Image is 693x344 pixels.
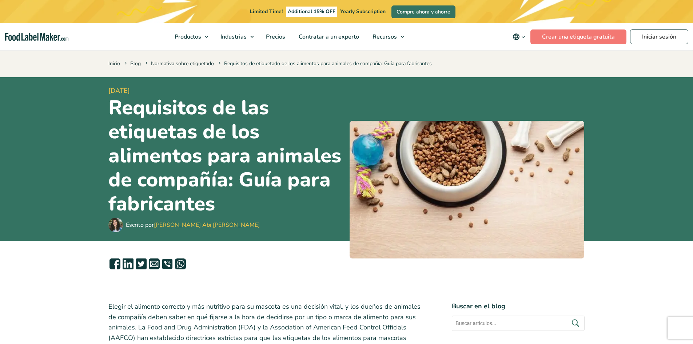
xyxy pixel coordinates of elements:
[214,23,258,50] a: Industrias
[292,23,364,50] a: Contratar a un experto
[286,7,337,17] span: Additional 15% OFF
[172,33,202,41] span: Productos
[630,29,688,44] a: Iniciar sesión
[154,221,260,229] a: [PERSON_NAME] Abi [PERSON_NAME]
[391,5,455,18] a: Compre ahora y ahorre
[264,33,286,41] span: Precios
[126,221,260,229] div: Escrito por
[452,301,585,311] h4: Buscar en el blog
[217,60,432,67] span: Requisitos de etiquetado de los alimentos para animales de compañía: Guía para fabricantes
[296,33,360,41] span: Contratar a un experto
[108,86,344,96] span: [DATE]
[108,60,120,67] a: Inicio
[130,60,141,67] a: Blog
[340,8,386,15] span: Yearly Subscription
[250,8,283,15] span: Limited Time!
[366,23,408,50] a: Recursos
[218,33,247,41] span: Industrias
[168,23,212,50] a: Productos
[151,60,214,67] a: Normativa sobre etiquetado
[452,316,585,331] input: Buscar artículos...
[370,33,398,41] span: Recursos
[259,23,290,50] a: Precios
[108,96,344,216] h1: Requisitos de las etiquetas de los alimentos para animales de compañía: Guía para fabricantes
[108,218,123,232] img: Maria Abi Hanna - Etiquetadora de alimentos
[530,29,626,44] a: Crear una etiqueta gratuita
